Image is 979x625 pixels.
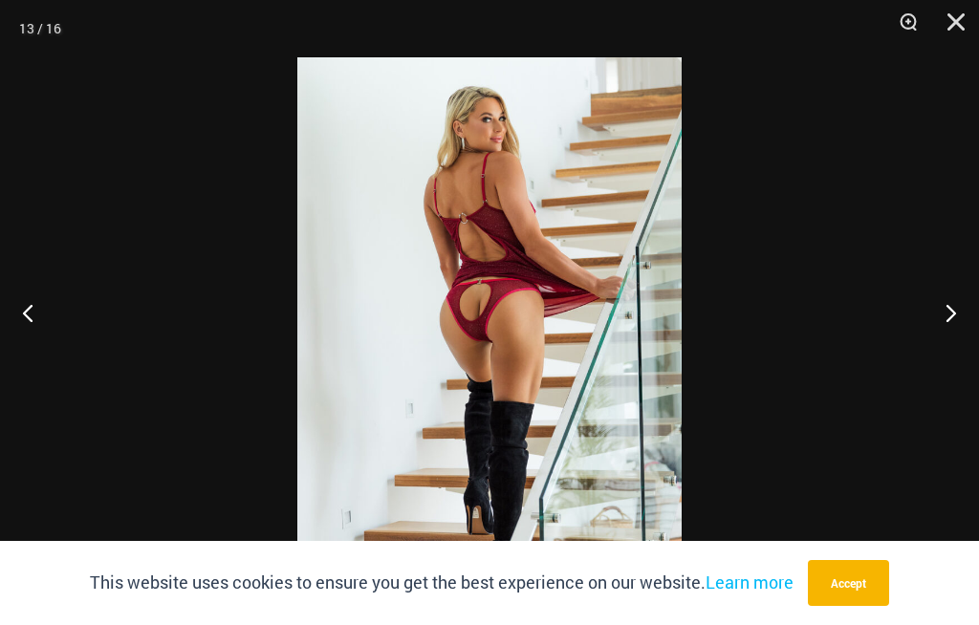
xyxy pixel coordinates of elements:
[706,571,794,593] a: Learn more
[808,560,889,606] button: Accept
[19,14,61,43] div: 13 / 16
[907,265,979,360] button: Next
[90,569,794,597] p: This website uses cookies to ensure you get the best experience on our website.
